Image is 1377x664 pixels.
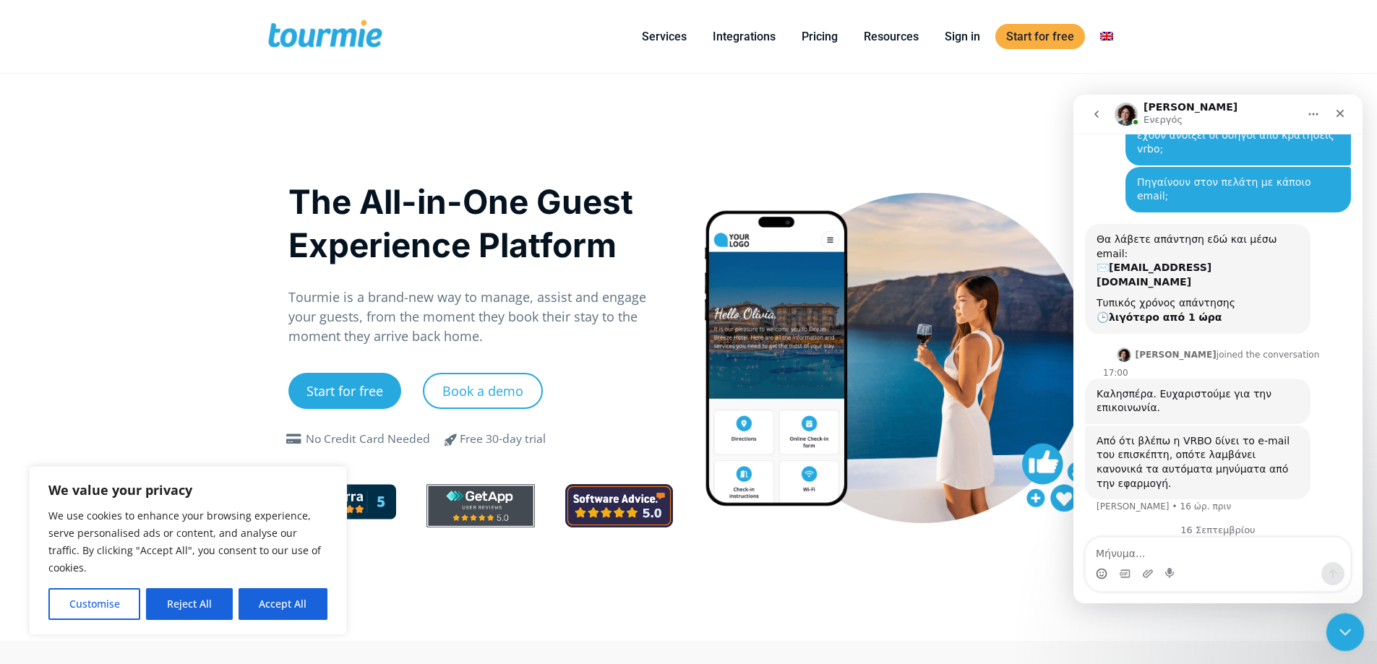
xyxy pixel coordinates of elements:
[146,588,232,620] button: Reject All
[995,24,1085,49] a: Start for free
[434,431,468,448] span: 
[288,288,674,346] p: Tourmie is a brand-new way to manage, assist and engage your guests, from the moment they book th...
[283,434,306,445] span: 
[48,507,327,577] p: We use cookies to enhance your browsing experience, serve personalised ads or content, and analys...
[1326,613,1365,652] iframe: Intercom live chat
[934,27,991,46] a: Sign in
[460,431,546,448] div: Free 30-day trial
[48,481,327,499] p: We value your privacy
[306,431,430,448] div: No Credit Card Needed
[288,180,674,267] h1: The All-in-One Guest Experience Platform
[1073,95,1363,603] iframe: Intercom live chat
[48,588,140,620] button: Customise
[791,27,849,46] a: Pricing
[288,373,401,409] a: Start for free
[853,27,930,46] a: Resources
[702,27,786,46] a: Integrations
[631,27,698,46] a: Services
[239,588,327,620] button: Accept All
[423,373,543,409] a: Book a demo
